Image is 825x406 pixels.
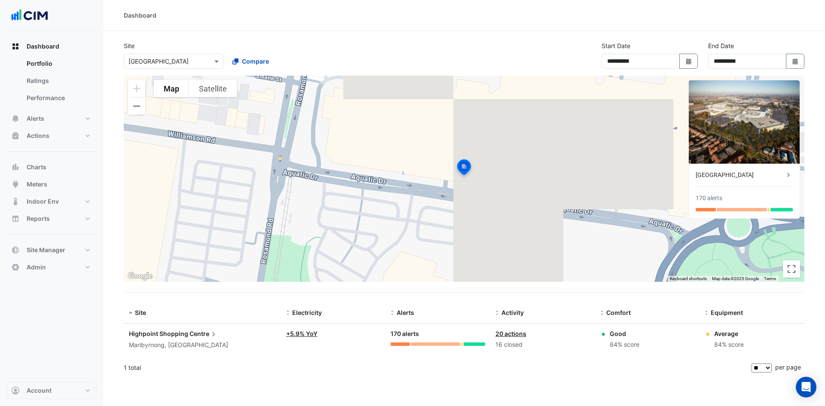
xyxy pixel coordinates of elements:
span: Highpoint Shopping [129,330,188,337]
a: Performance [20,89,96,107]
button: Dashboard [7,38,96,55]
label: End Date [708,41,734,50]
span: Activity [501,309,524,316]
app-icon: Meters [11,180,20,189]
label: Start Date [602,41,630,50]
button: Zoom out [128,98,145,115]
div: Maribyrnong, [GEOGRAPHIC_DATA] [129,340,276,350]
app-icon: Site Manager [11,246,20,254]
button: Admin [7,259,96,276]
span: Indoor Env [27,197,59,206]
button: Toggle fullscreen view [783,260,800,278]
button: Zoom in [128,80,145,97]
label: Site [124,41,134,50]
app-icon: Admin [11,263,20,272]
app-icon: Dashboard [11,42,20,51]
button: Meters [7,176,96,193]
img: Company Logo [10,7,49,24]
img: Google [126,271,154,282]
span: Equipment [711,309,743,316]
span: Admin [27,263,46,272]
div: 170 alerts [391,329,485,339]
a: 20 actions [495,330,526,337]
div: 16 closed [495,340,590,350]
div: Good [610,329,639,338]
span: per page [775,363,801,371]
div: 84% score [610,340,639,350]
button: Charts [7,159,96,176]
div: 170 alerts [696,194,722,203]
app-icon: Alerts [11,114,20,123]
button: Keyboard shortcuts [670,276,707,282]
span: Site [135,309,146,316]
app-icon: Actions [11,131,20,140]
button: Reports [7,210,96,227]
button: Show satellite imagery [189,80,237,97]
span: Alerts [27,114,44,123]
img: site-pin-selected.svg [455,158,474,179]
button: Actions [7,127,96,144]
img: Highpoint Shopping Centre [689,80,800,164]
a: Portfolio [20,55,96,72]
span: Electricity [292,309,322,316]
span: Actions [27,131,49,140]
div: 1 total [124,357,750,379]
a: Ratings [20,72,96,89]
span: Alerts [397,309,414,316]
a: Terms (opens in new tab) [764,276,776,281]
div: Dashboard [7,55,96,110]
span: Account [27,386,52,395]
span: Centre [189,329,218,339]
div: 84% score [714,340,744,350]
button: Show street map [154,80,189,97]
span: Dashboard [27,42,59,51]
a: Open this area in Google Maps (opens a new window) [126,271,154,282]
div: Open Intercom Messenger [796,377,816,397]
button: Indoor Env [7,193,96,210]
span: Reports [27,214,50,223]
span: Meters [27,180,47,189]
button: Site Manager [7,241,96,259]
app-icon: Reports [11,214,20,223]
fa-icon: Select Date [685,58,693,65]
div: Dashboard [124,11,156,20]
app-icon: Indoor Env [11,197,20,206]
span: Compare [242,57,269,66]
a: +5.9% YoY [286,330,318,337]
span: Site Manager [27,246,65,254]
button: Account [7,382,96,399]
button: Compare [227,54,275,69]
fa-icon: Select Date [791,58,799,65]
app-icon: Charts [11,163,20,171]
div: Average [714,329,744,338]
button: Alerts [7,110,96,127]
span: Map data ©2025 Google [712,276,759,281]
span: Charts [27,163,46,171]
div: [GEOGRAPHIC_DATA] [696,171,784,180]
span: Comfort [606,309,631,316]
